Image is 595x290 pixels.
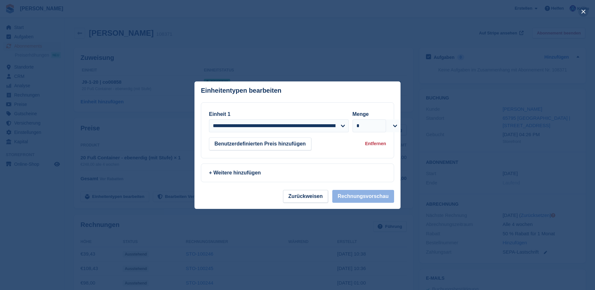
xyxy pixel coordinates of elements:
[365,140,386,147] div: Entfernen
[201,87,281,94] p: Einheitentypen bearbeiten
[209,169,386,177] div: + Weitere hinzufügen
[578,6,589,17] button: close
[209,111,231,117] label: Einheit 1
[353,111,369,117] label: Menge
[201,164,394,182] a: + Weitere hinzufügen
[209,137,311,150] button: Benutzerdefinierten Preis hinzufügen
[332,190,394,203] button: Rechnungsvorschau
[283,190,328,203] button: Zurückweisen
